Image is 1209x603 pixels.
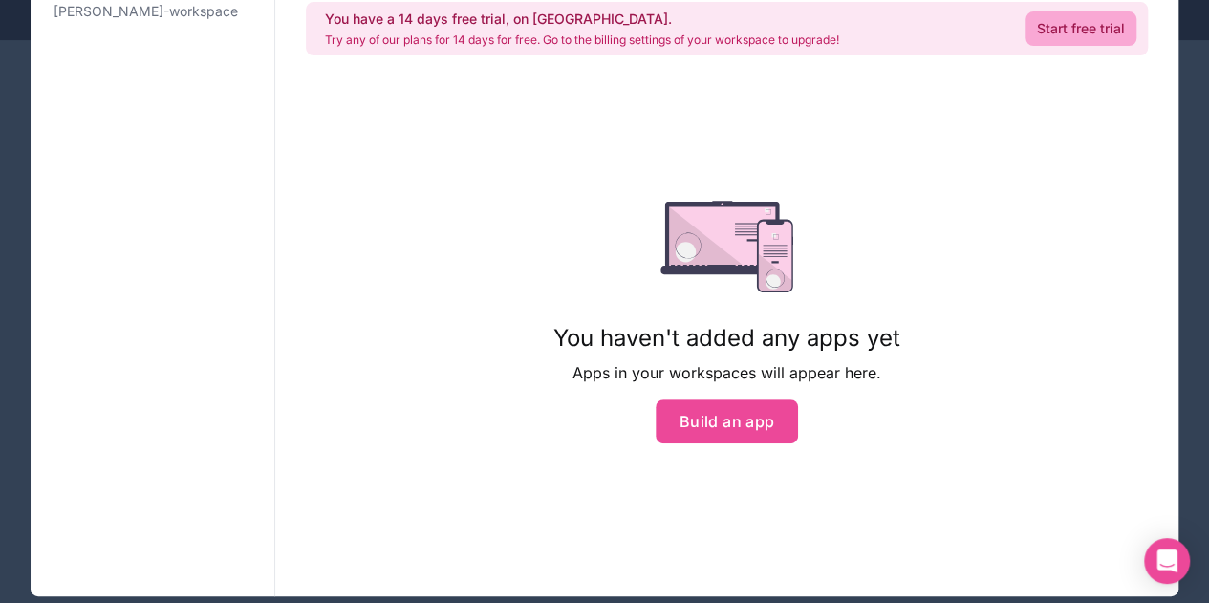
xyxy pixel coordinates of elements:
[553,323,900,354] h1: You haven't added any apps yet
[1025,11,1136,46] a: Start free trial
[656,399,799,443] button: Build an app
[1144,538,1190,584] div: Open Intercom Messenger
[54,2,238,21] span: [PERSON_NAME]-workspace
[325,32,839,48] p: Try any of our plans for 14 days for free. Go to the billing settings of your workspace to upgrade!
[553,361,900,384] p: Apps in your workspaces will appear here.
[325,10,839,29] h2: You have a 14 days free trial, on [GEOGRAPHIC_DATA].
[660,201,793,292] img: empty state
